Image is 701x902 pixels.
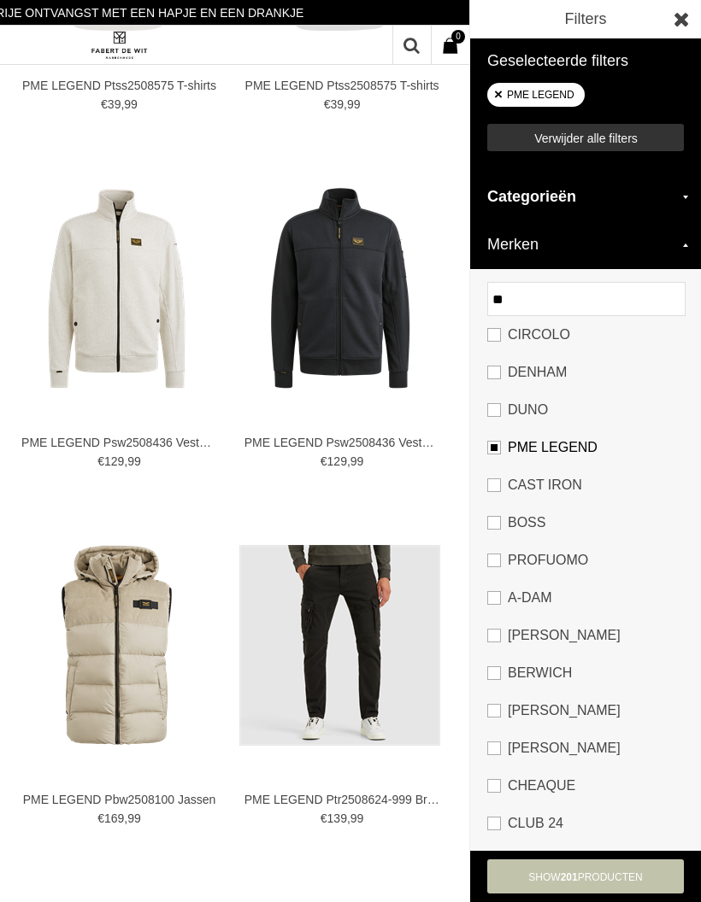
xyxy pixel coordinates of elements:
a: Berwich [487,654,684,692]
a: [PERSON_NAME] [487,617,684,654]
a: Verwijder alle filters [487,124,684,151]
a: Desoto [487,842,684,880]
span: 201 [561,871,578,883]
a: Circolo [487,316,684,354]
h3: Geselecteerde filters [487,51,684,70]
a: Duno [487,391,684,429]
a: Cheaque [487,767,684,805]
a: [PERSON_NAME] [487,729,684,767]
a: show201Producten [487,859,684,893]
img: Fabert de Wit [89,31,149,60]
span: 0 [451,30,465,44]
a: CAST IRON [487,466,684,504]
a: PROFUOMO [487,542,684,579]
a: [PERSON_NAME] [487,692,684,729]
h2: Merken [470,221,701,269]
a: PME LEGEND [494,83,574,107]
a: Club 24 [487,805,684,842]
a: DENHAM [487,354,684,391]
span: show Producten [528,871,642,883]
a: PME LEGEND [487,429,684,466]
h2: Categorieën [470,173,701,221]
a: A-DAM [487,579,684,617]
a: BOSS [487,504,684,542]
